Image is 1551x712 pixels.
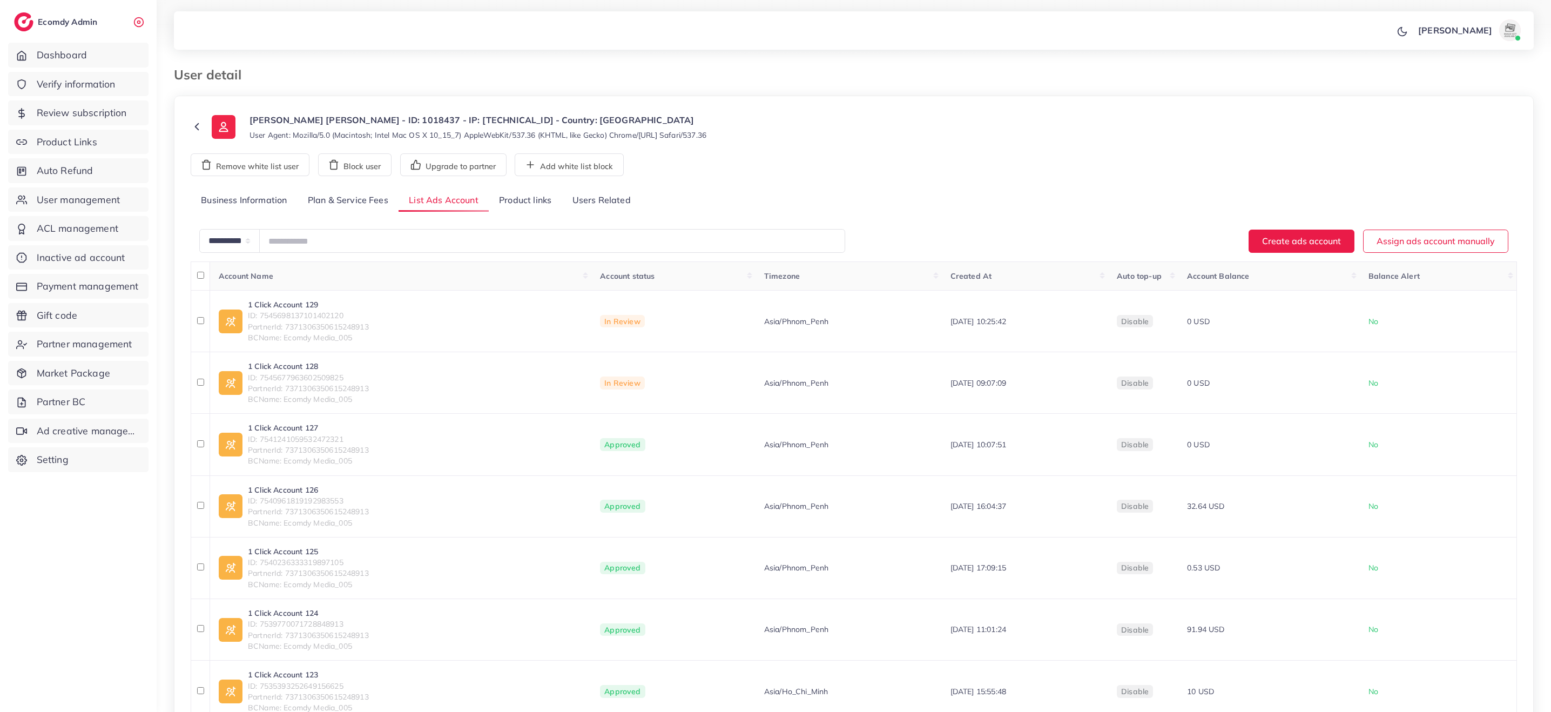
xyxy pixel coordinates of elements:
span: [DATE] 10:25:42 [950,317,1006,326]
span: Approved [600,562,645,575]
button: Create ads account [1249,230,1354,253]
span: Created At [950,271,992,281]
span: Auto top-up [1117,271,1162,281]
button: Remove white list user [191,153,309,176]
span: No [1368,501,1378,511]
span: Dashboard [37,48,87,62]
span: PartnerId: 7371306350615248913 [248,691,369,702]
a: Product links [489,189,562,212]
span: Account status [600,271,655,281]
button: Assign ads account manually [1363,230,1508,253]
span: disable [1121,687,1149,696]
span: ID: 7540961819192983553 [248,495,369,506]
img: ic-user-info.36bf1079.svg [212,115,235,139]
h3: User detail [174,67,250,83]
span: disable [1121,501,1149,511]
span: Asia/Phnom_Penh [764,624,828,635]
span: No [1368,440,1378,449]
span: ID: 7539770071728848913 [248,619,369,629]
span: [DATE] 17:09:15 [950,563,1006,573]
span: Asia/Phnom_Penh [764,316,828,327]
span: [DATE] 11:01:24 [950,624,1006,634]
span: In Review [600,315,644,328]
a: List Ads Account [399,189,489,212]
span: BCName: Ecomdy Media_005 [248,641,369,651]
span: ID: 7535393252649156625 [248,681,369,691]
img: avatar [1499,19,1521,41]
span: ID: 7541241059532472321 [248,434,369,445]
img: ic-ad-info.7fc67b75.svg [219,680,242,703]
span: ACL management [37,221,118,236]
span: 0.53 USD [1187,563,1220,573]
span: Auto Refund [37,164,93,178]
span: Partner BC [37,395,86,409]
a: Product Links [8,130,149,155]
a: Business Information [191,189,298,212]
span: No [1368,687,1378,696]
a: logoEcomdy Admin [14,12,100,31]
a: Ad creative management [8,419,149,444]
span: PartnerId: 7371306350615248913 [248,321,369,332]
a: Users Related [562,189,640,212]
span: PartnerId: 7371306350615248913 [248,383,369,394]
span: Asia/Phnom_Penh [764,439,828,450]
span: disable [1121,625,1149,635]
span: Inactive ad account [37,251,125,265]
img: ic-ad-info.7fc67b75.svg [219,310,242,333]
a: Verify information [8,72,149,97]
span: ID: 7545677963602509825 [248,372,369,383]
span: Approved [600,623,645,636]
a: Market Package [8,361,149,386]
span: No [1368,317,1378,326]
img: ic-ad-info.7fc67b75.svg [219,371,242,395]
span: Partner management [37,337,132,351]
a: Auto Refund [8,158,149,183]
img: ic-ad-info.7fc67b75.svg [219,556,242,580]
span: 91.94 USD [1187,624,1224,634]
span: User management [37,193,120,207]
img: ic-ad-info.7fc67b75.svg [219,494,242,518]
a: Review subscription [8,100,149,125]
span: No [1368,624,1378,634]
span: PartnerId: 7371306350615248913 [248,630,369,641]
span: BCName: Ecomdy Media_005 [248,579,369,590]
button: Add white list block [515,153,624,176]
span: [DATE] 09:07:09 [950,378,1006,388]
a: ACL management [8,216,149,241]
a: 1 Click Account 126 [248,485,369,495]
span: Balance Alert [1368,271,1420,281]
span: PartnerId: 7371306350615248913 [248,568,369,579]
span: No [1368,563,1378,573]
span: Approved [600,685,645,698]
span: Setting [37,453,69,467]
span: Payment management [37,279,139,293]
a: Plan & Service Fees [298,189,399,212]
span: Approved [600,438,645,451]
a: Dashboard [8,43,149,68]
a: Payment management [8,274,149,299]
span: Verify information [37,77,116,91]
a: 1 Click Account 125 [248,546,369,557]
a: Partner management [8,332,149,357]
a: [PERSON_NAME]avatar [1412,19,1525,41]
span: Asia/Phnom_Penh [764,562,828,573]
p: [PERSON_NAME] [PERSON_NAME] - ID: 1018437 - IP: [TECHNICAL_ID] - Country: [GEOGRAPHIC_DATA] [249,113,706,126]
span: No [1368,378,1378,388]
span: Product Links [37,135,97,149]
span: Ad creative management [37,424,140,438]
img: logo [14,12,33,31]
a: 1 Click Account 129 [248,299,369,310]
span: 10 USD [1187,687,1214,696]
span: In Review [600,377,644,389]
span: BCName: Ecomdy Media_005 [248,332,369,343]
span: 0 USD [1187,317,1210,326]
span: Asia/Phnom_Penh [764,378,828,388]
a: User management [8,187,149,212]
a: 1 Click Account 124 [248,608,369,619]
h2: Ecomdy Admin [38,17,100,27]
span: BCName: Ecomdy Media_005 [248,394,369,405]
span: 32.64 USD [1187,501,1224,511]
img: ic-ad-info.7fc67b75.svg [219,433,242,456]
span: disable [1121,317,1149,326]
span: BCName: Ecomdy Media_005 [248,455,369,466]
